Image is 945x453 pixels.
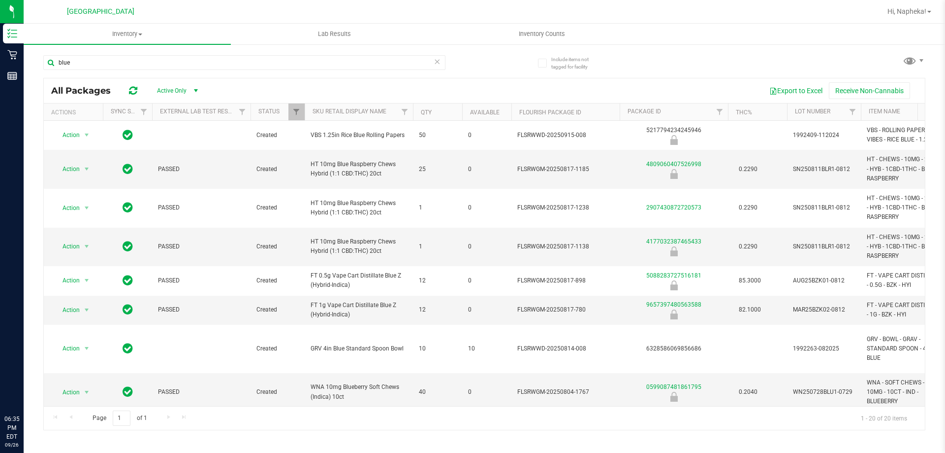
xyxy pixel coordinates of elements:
span: FLSRWGM-20250817-1185 [517,165,614,174]
span: Include items not tagged for facility [551,56,600,70]
span: 0 [468,131,505,140]
span: Created [256,131,299,140]
a: Filter [136,104,152,120]
span: FLSRWGM-20250817-898 [517,276,614,285]
a: Lot Number [795,108,830,115]
a: Inventory [24,24,231,44]
a: Inventory Counts [438,24,645,44]
span: SN250811BLR1-0812 [793,165,855,174]
a: Available [470,109,500,116]
p: 09/26 [4,441,19,449]
span: select [81,162,93,176]
span: 12 [419,305,456,314]
span: Created [256,242,299,251]
span: FLSRWGM-20250804-1767 [517,387,614,397]
span: WNA - SOFT CHEWS - 10MG - 10CT - IND - BLUEBERRY [867,378,941,407]
span: Created [256,344,299,353]
inline-svg: Inventory [7,29,17,38]
span: Action [54,128,80,142]
span: GRV - BOWL - GRAV - STANDARD SPOON - 4IN - BLUE [867,335,941,363]
a: Lab Results [231,24,438,44]
span: FLSRWGM-20250817-1138 [517,242,614,251]
span: 10 [419,344,456,353]
a: Item Name [869,108,900,115]
a: 0599087481861795 [646,383,701,390]
span: In Sync [123,240,133,253]
span: select [81,385,93,399]
span: 85.3000 [734,274,766,288]
span: AUG25BZK01-0812 [793,276,855,285]
a: Filter [845,104,861,120]
div: Quarantine [618,246,729,256]
span: SN250811BLR1-0812 [793,242,855,251]
a: Sync Status [111,108,149,115]
a: 4809060407526998 [646,161,701,168]
span: Lab Results [305,30,364,38]
span: 0 [468,387,505,397]
span: GRV 4in Blue Standard Spoon Bowl [311,344,407,353]
span: 0 [468,305,505,314]
span: HT - CHEWS - 10MG - 20CT - HYB - 1CBD-1THC - BLUE RASPBERRY [867,233,941,261]
span: In Sync [123,162,133,176]
span: 0.2290 [734,201,762,215]
div: 5217794234245946 [618,126,729,145]
span: FLSRWWD-20250814-008 [517,344,614,353]
span: Action [54,385,80,399]
a: Filter [397,104,413,120]
span: 40 [419,387,456,397]
span: PASSED [158,305,245,314]
span: [GEOGRAPHIC_DATA] [67,7,134,16]
span: Action [54,201,80,215]
span: PASSED [158,242,245,251]
span: select [81,201,93,215]
span: Clear [434,55,441,68]
span: 25 [419,165,456,174]
span: WN250728BLU1-0729 [793,387,855,397]
span: VBS - ROLLING PAPERS - VIBES - RICE BLUE - 1.25IN [867,126,941,144]
span: Action [54,240,80,253]
div: Newly Received [618,135,729,145]
span: MAR25BZK02-0812 [793,305,855,314]
span: FT 1g Vape Cart Distillate Blue Z (Hybrid-Indica) [311,301,407,319]
span: 1 [419,242,456,251]
span: Inventory [24,30,231,38]
a: Status [258,108,280,115]
a: Sku Retail Display Name [313,108,386,115]
span: PASSED [158,165,245,174]
span: Action [54,342,80,355]
span: PASSED [158,387,245,397]
span: 12 [419,276,456,285]
span: Created [256,387,299,397]
div: 6328586069856686 [618,344,729,353]
a: Filter [712,104,728,120]
a: THC% [736,109,752,116]
button: Receive Non-Cannabis [829,82,910,99]
p: 06:35 PM EDT [4,415,19,441]
div: Newly Received [618,280,729,290]
span: VBS 1.25in Rice Blue Rolling Papers [311,131,407,140]
span: 1992263-082025 [793,344,855,353]
input: 1 [113,411,130,426]
span: 0.2040 [734,385,762,399]
span: 50 [419,131,456,140]
span: Action [54,162,80,176]
span: FLSRWGM-20250817-1238 [517,203,614,212]
span: All Packages [51,85,121,96]
span: 1 [419,203,456,212]
a: 4177032387465433 [646,238,701,245]
span: 1992409-112024 [793,131,855,140]
span: HT - CHEWS - 10MG - 20CT - HYB - 1CBD-1THC - BLUE RASPBERRY [867,155,941,183]
span: FLSRWGM-20250817-780 [517,305,614,314]
span: FT - VAPE CART DISTILLATE - 0.5G - BZK - HYI [867,271,941,290]
span: 0.2290 [734,162,762,176]
span: HT 10mg Blue Raspberry Chews Hybrid (1:1 CBD:THC) 20ct [311,160,407,178]
span: 10 [468,344,505,353]
span: In Sync [123,342,133,355]
div: Newly Received [618,392,729,402]
div: Newly Received [618,310,729,319]
span: 0 [468,203,505,212]
inline-svg: Reports [7,71,17,81]
button: Export to Excel [763,82,829,99]
a: Qty [421,109,432,116]
iframe: Resource center unread badge [29,373,41,384]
